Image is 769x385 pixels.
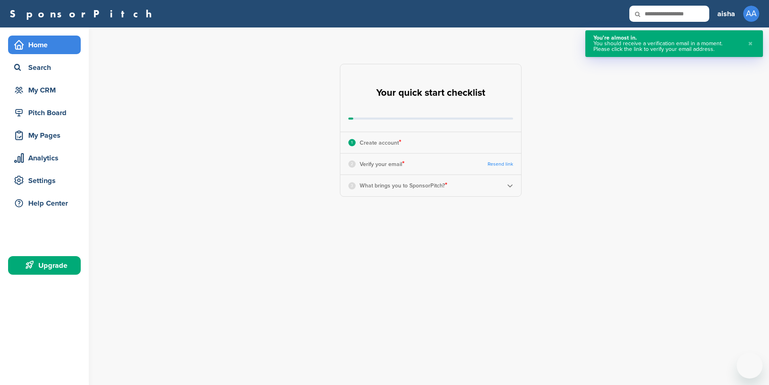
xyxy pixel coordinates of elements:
[12,105,81,120] div: Pitch Board
[12,60,81,75] div: Search
[8,58,81,77] a: Search
[8,126,81,145] a: My Pages
[12,196,81,210] div: Help Center
[8,149,81,167] a: Analytics
[8,103,81,122] a: Pitch Board
[360,137,401,148] p: Create account
[593,35,740,41] div: You’re almost in.
[12,151,81,165] div: Analytics
[12,128,81,143] div: My Pages
[348,139,356,146] div: 1
[8,256,81,275] a: Upgrade
[8,81,81,99] a: My CRM
[12,38,81,52] div: Home
[12,83,81,97] div: My CRM
[488,161,513,167] a: Resend link
[376,84,485,102] h2: Your quick start checklist
[348,182,356,189] div: 3
[746,35,755,52] button: Close
[8,36,81,54] a: Home
[12,173,81,188] div: Settings
[8,171,81,190] a: Settings
[737,353,763,379] iframe: Button to launch messaging window
[743,6,759,22] span: AA
[717,5,735,23] a: aisha
[10,8,157,19] a: SponsorPitch
[593,41,740,52] div: You should receive a verification email in a moment. Please click the link to verify your email a...
[8,194,81,212] a: Help Center
[12,258,81,273] div: Upgrade
[717,8,735,19] h3: aisha
[360,159,404,169] p: Verify your email
[360,180,447,191] p: What brings you to SponsorPitch?
[348,160,356,168] div: 2
[507,183,513,189] img: Checklist arrow 2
